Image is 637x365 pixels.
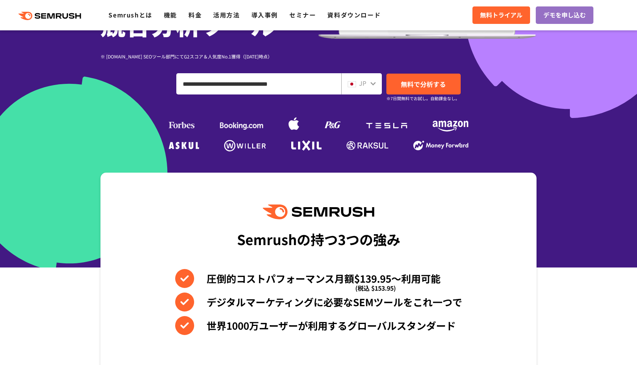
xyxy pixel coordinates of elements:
[355,278,396,297] span: (税込 $153.95)
[359,79,366,88] span: JP
[472,6,530,24] a: 無料トライアル
[164,10,177,19] a: 機能
[480,10,522,20] span: 無料トライアル
[108,10,152,19] a: Semrushとは
[401,79,446,89] span: 無料で分析する
[177,74,341,94] input: ドメイン、キーワードまたはURLを入力してください
[543,10,586,20] span: デモを申し込む
[536,6,593,24] a: デモを申し込む
[175,293,462,312] li: デジタルマーケティングに必要なSEMツールをこれ一つで
[100,53,318,60] div: ※ [DOMAIN_NAME] SEOツール部門にてG2スコア＆人気度No.1獲得（[DATE]時点）
[175,269,462,288] li: 圧倒的コストパフォーマンス月額$139.95〜利用可能
[263,205,374,219] img: Semrush
[251,10,278,19] a: 導入事例
[386,74,461,94] a: 無料で分析する
[188,10,202,19] a: 料金
[237,225,400,253] div: Semrushの持つ3つの強み
[327,10,381,19] a: 資料ダウンロード
[289,10,316,19] a: セミナー
[175,316,462,335] li: 世界1000万ユーザーが利用するグローバルスタンダード
[386,95,460,102] small: ※7日間無料でお試し。自動課金なし。
[213,10,240,19] a: 活用方法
